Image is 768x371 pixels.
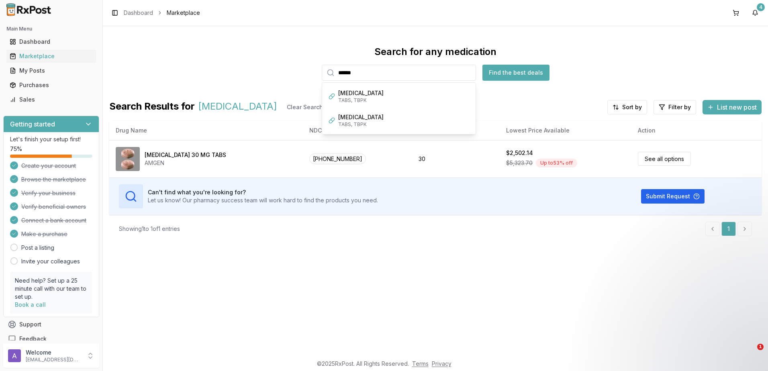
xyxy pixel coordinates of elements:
[21,216,86,224] span: Connect a bank account
[21,257,80,265] a: Invite your colleagues
[412,140,500,177] td: 30
[3,317,99,332] button: Support
[148,188,378,196] h3: Can't find what you're looking for?
[19,335,47,343] span: Feedback
[145,151,226,159] div: [MEDICAL_DATA] 30 MG TABS
[21,203,86,211] span: Verify beneficial owners
[309,153,366,164] span: [PHONE_NUMBER]
[10,67,93,75] div: My Posts
[15,301,46,308] a: Book a call
[10,81,93,89] div: Purchases
[6,92,96,107] a: Sales
[338,113,469,121] div: [MEDICAL_DATA]
[3,79,99,92] button: Purchases
[10,119,55,129] h3: Getting started
[668,103,691,111] span: Filter by
[109,121,303,140] th: Drug Name
[124,9,200,17] nav: breadcrumb
[721,222,736,236] a: 1
[638,152,691,166] a: See all options
[412,360,429,367] a: Terms
[198,100,277,114] span: [MEDICAL_DATA]
[10,96,93,104] div: Sales
[21,162,76,170] span: Create your account
[167,9,200,17] span: Marketplace
[124,9,153,17] a: Dashboard
[26,349,82,357] p: Welcome
[338,97,469,104] div: TABS, TBPK
[3,93,99,106] button: Sales
[26,357,82,363] p: [EMAIL_ADDRESS][DOMAIN_NAME]
[749,6,762,19] button: 4
[432,360,451,367] a: Privacy
[338,89,469,97] div: [MEDICAL_DATA]
[482,65,549,81] button: Find the best deals
[15,277,88,301] p: Need help? Set up a 25 minute call with our team to set up.
[10,145,22,153] span: 75 %
[21,175,86,183] span: Browse the marketplace
[119,225,180,233] div: Showing 1 to 1 of 1 entries
[6,78,96,92] a: Purchases
[21,230,67,238] span: Make a purchase
[6,26,96,32] h2: Main Menu
[10,38,93,46] div: Dashboard
[21,244,54,252] a: Post a listing
[338,121,469,128] div: TABS, TBPK
[757,344,764,350] span: 1
[3,50,99,63] button: Marketplace
[8,349,21,362] img: User avatar
[506,159,533,167] span: $5,323.70
[280,100,329,114] button: Clear Search
[145,159,226,167] div: AMGEN
[303,121,412,140] th: NDC
[757,3,765,11] div: 4
[21,189,76,197] span: Verify your business
[607,100,647,114] button: Sort by
[500,121,631,140] th: Lowest Price Available
[536,159,577,167] div: Up to 53 % off
[703,100,762,114] button: List new post
[10,135,92,143] p: Let's finish your setup first!
[6,63,96,78] a: My Posts
[10,52,93,60] div: Marketplace
[705,222,752,236] nav: pagination
[717,102,757,112] span: List new post
[116,147,140,171] img: Otezla 30 MG TABS
[6,35,96,49] a: Dashboard
[148,196,378,204] p: Let us know! Our pharmacy success team will work hard to find the products you need.
[109,100,195,114] span: Search Results for
[322,83,476,134] div: Suggestions
[3,35,99,48] button: Dashboard
[506,149,533,157] div: $2,502.14
[3,332,99,346] button: Feedback
[703,104,762,112] a: List new post
[641,189,705,204] button: Submit Request
[3,64,99,77] button: My Posts
[631,121,762,140] th: Action
[741,344,760,363] iframe: Intercom live chat
[3,3,55,16] img: RxPost Logo
[6,49,96,63] a: Marketplace
[374,45,496,58] div: Search for any medication
[654,100,696,114] button: Filter by
[622,103,642,111] span: Sort by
